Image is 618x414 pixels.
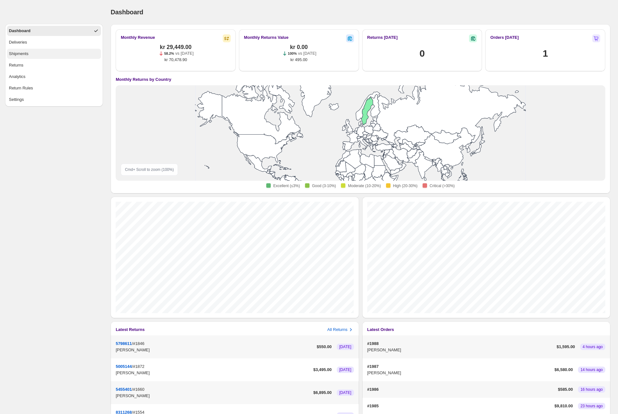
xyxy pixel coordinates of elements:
p: $ 9,810.00 [554,403,573,409]
p: $ 585.00 [558,386,573,393]
span: [DATE] [339,367,351,372]
div: Cmd + Scroll to zoom ( 100 %) [121,164,178,176]
button: 5798611 [116,341,132,346]
div: Analytics [9,74,25,80]
span: #1660 [133,387,144,392]
span: [DATE] [339,344,351,349]
button: Returns [7,60,101,70]
span: #1872 [133,364,144,369]
div: Dashboard [9,28,31,34]
span: Good (3-10%) [312,183,336,188]
p: #1986 [367,386,555,393]
div: / [116,340,314,353]
p: $ 6,580.00 [554,367,573,373]
span: Dashboard [111,9,143,16]
button: Shipments [7,49,101,59]
button: Settings [7,95,101,105]
span: 100% [288,52,297,55]
span: High (20-30%) [393,183,418,188]
span: Excellent (≤3%) [273,183,300,188]
button: 5455401 [116,387,132,392]
p: [PERSON_NAME] [367,347,554,353]
p: [PERSON_NAME] [116,347,314,353]
div: Settings [9,96,24,103]
h3: Latest Orders [367,326,394,333]
button: Analytics [7,72,101,82]
h2: Orders [DATE] [490,34,519,41]
p: $ 6,895.00 [313,389,332,396]
span: 14 hours ago [581,367,603,372]
p: [PERSON_NAME] [367,370,552,376]
p: vs [DATE] [298,50,316,57]
button: Return Rules [7,83,101,93]
h2: Monthly Returns Value [244,34,289,41]
h1: 1 [543,47,548,60]
span: 23 hours ago [581,403,603,409]
h2: Monthly Revenue [121,34,155,41]
span: 58.2% [164,52,174,55]
h3: Latest Returns [116,326,145,333]
h4: Monthly Returns by Country [116,76,171,83]
h2: Returns [DATE] [367,34,398,41]
p: #1985 [367,403,552,409]
span: 4 hours ago [583,344,603,349]
p: [PERSON_NAME] [116,393,311,399]
span: Critical (>30%) [430,183,455,188]
button: Deliveries [7,37,101,47]
span: kr 0.00 [290,44,308,50]
div: Return Rules [9,85,33,91]
span: kr 29,449.00 [160,44,192,50]
p: $ 1,595.00 [557,344,575,350]
span: Moderate (10-20%) [348,183,381,188]
div: / [116,386,311,399]
div: / [116,363,311,376]
button: 5005144 [116,364,132,369]
div: Deliveries [9,39,27,46]
div: Returns [9,62,24,68]
h1: 0 [419,47,424,60]
button: Dashboard [7,26,101,36]
p: vs [DATE] [175,50,194,57]
h3: All Returns [327,326,348,333]
span: kr 495.00 [290,57,307,63]
div: Shipments [9,51,28,57]
span: [DATE] [339,390,351,395]
button: All Returns [327,326,354,333]
p: #1987 [367,363,552,370]
p: $ 550.00 [317,344,332,350]
span: 16 hours ago [581,387,603,392]
p: [PERSON_NAME] [116,370,311,376]
p: #1988 [367,340,554,347]
span: #1846 [133,341,144,346]
span: kr 70,478.90 [164,57,187,63]
p: $ 3,495.00 [313,367,332,373]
